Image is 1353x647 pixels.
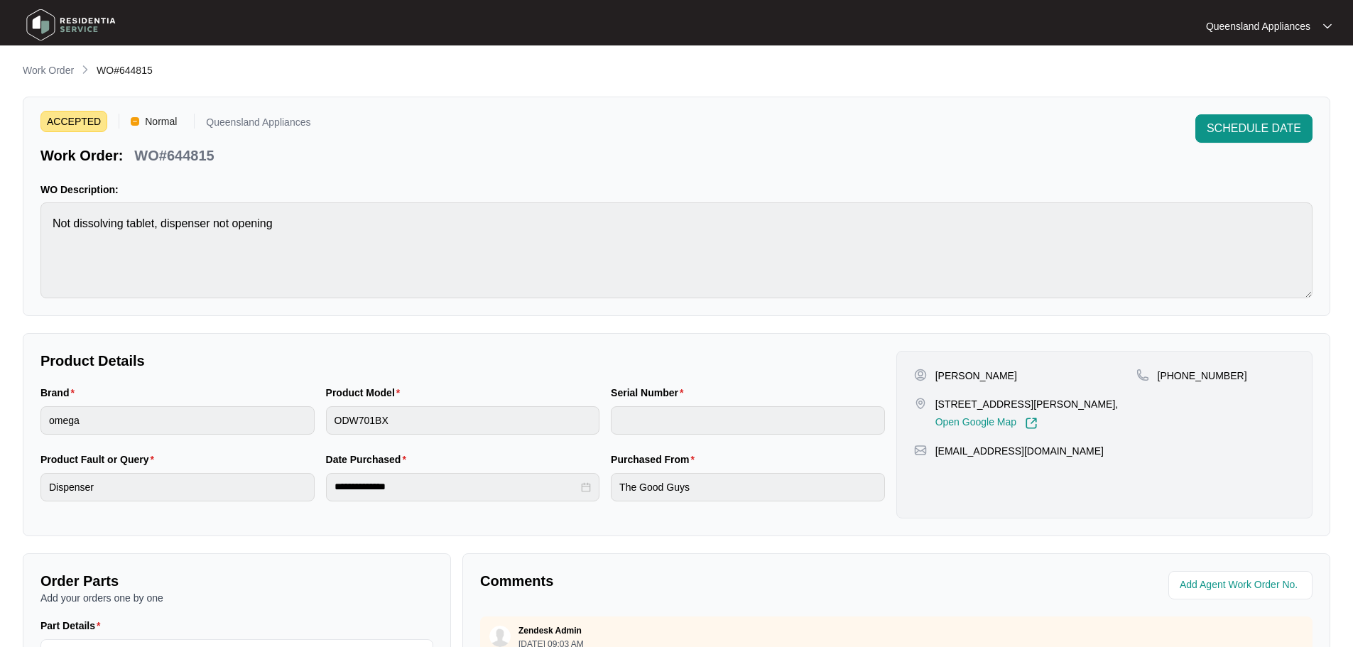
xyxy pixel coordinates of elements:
[40,202,1313,298] textarea: Not dissolving tablet, dispenser not opening
[80,64,91,75] img: chevron-right
[40,111,107,132] span: ACCEPTED
[206,117,310,132] p: Queensland Appliances
[1180,577,1304,594] input: Add Agent Work Order No.
[611,452,700,467] label: Purchased From
[935,369,1017,383] p: [PERSON_NAME]
[1206,19,1310,33] p: Queensland Appliances
[40,571,433,591] p: Order Parts
[40,452,160,467] label: Product Fault or Query
[21,4,121,46] img: residentia service logo
[1025,417,1038,430] img: Link-External
[326,386,406,400] label: Product Model
[40,386,80,400] label: Brand
[23,63,74,77] p: Work Order
[611,386,689,400] label: Serial Number
[40,406,315,435] input: Brand
[40,619,107,633] label: Part Details
[489,626,511,647] img: user.svg
[914,369,927,381] img: user-pin
[131,117,139,126] img: Vercel Logo
[1207,120,1301,137] span: SCHEDULE DATE
[326,406,600,435] input: Product Model
[20,63,77,79] a: Work Order
[935,444,1104,458] p: [EMAIL_ADDRESS][DOMAIN_NAME]
[139,111,183,132] span: Normal
[40,591,433,605] p: Add your orders one by one
[914,444,927,457] img: map-pin
[611,473,885,501] input: Purchased From
[40,146,123,165] p: Work Order:
[935,417,1038,430] a: Open Google Map
[134,146,214,165] p: WO#644815
[40,351,885,371] p: Product Details
[1195,114,1313,143] button: SCHEDULE DATE
[40,473,315,501] input: Product Fault or Query
[518,625,582,636] p: Zendesk Admin
[1158,369,1247,383] p: [PHONE_NUMBER]
[935,397,1119,411] p: [STREET_ADDRESS][PERSON_NAME],
[1323,23,1332,30] img: dropdown arrow
[326,452,412,467] label: Date Purchased
[97,65,153,76] span: WO#644815
[335,479,579,494] input: Date Purchased
[611,406,885,435] input: Serial Number
[1136,369,1149,381] img: map-pin
[914,397,927,410] img: map-pin
[480,571,886,591] p: Comments
[40,183,1313,197] p: WO Description:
